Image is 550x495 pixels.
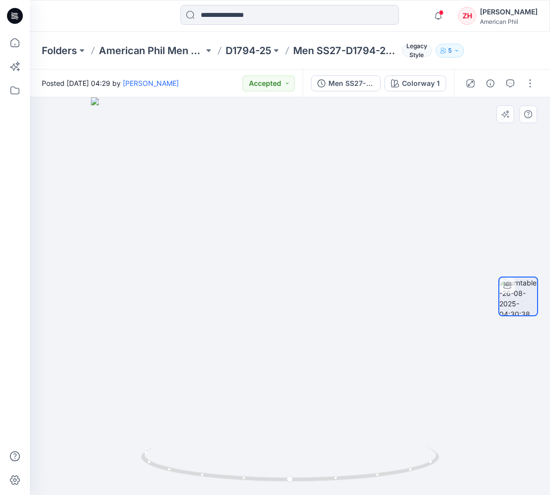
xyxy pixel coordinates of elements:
[458,7,476,25] div: ZH
[226,44,271,58] a: D1794-25
[293,44,398,58] p: Men SS27-D1794-25_MJ70168
[328,78,374,89] div: Men SS27-D1794-25_MJ70168
[480,6,538,18] div: [PERSON_NAME]
[480,18,538,25] div: American Phil
[99,44,204,58] a: American Phil Men SS27 collection
[402,78,440,89] div: Colorway 1
[42,44,77,58] a: Folders
[398,44,432,58] button: Legacy Style
[402,45,432,57] span: Legacy Style
[311,75,381,91] button: Men SS27-D1794-25_MJ70168
[385,75,446,91] button: Colorway 1
[482,75,498,91] button: Details
[448,45,452,56] p: 5
[123,79,179,87] a: [PERSON_NAME]
[436,44,464,58] button: 5
[499,278,537,315] img: turntable-26-08-2025-04:30:38
[42,78,179,88] span: Posted [DATE] 04:29 by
